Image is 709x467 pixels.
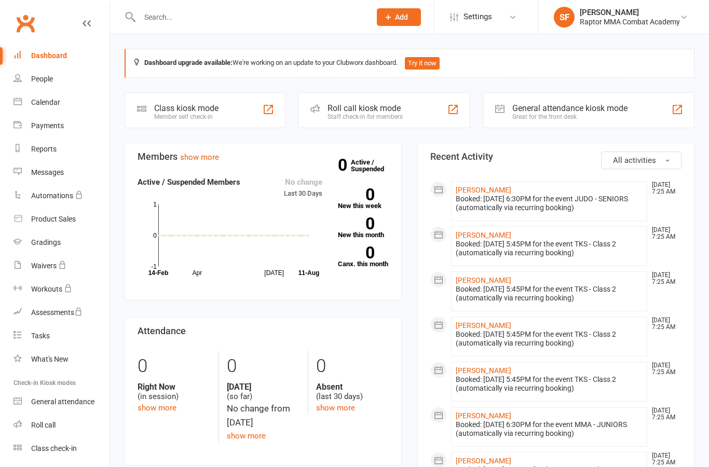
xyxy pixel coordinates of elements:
[31,51,67,60] div: Dashboard
[13,278,110,301] a: Workouts
[31,355,69,363] div: What's New
[456,276,511,284] a: [PERSON_NAME]
[138,382,211,402] div: (in session)
[154,113,219,120] div: Member self check-in
[31,121,64,130] div: Payments
[13,208,110,231] a: Product Sales
[647,182,681,195] time: [DATE] 7:25 AM
[316,351,389,382] div: 0
[377,8,421,26] button: Add
[138,403,176,413] a: show more
[138,351,211,382] div: 0
[13,301,110,324] a: Assessments
[647,407,681,421] time: [DATE] 7:25 AM
[13,414,110,437] a: Roll call
[31,98,60,106] div: Calendar
[613,156,656,165] span: All activities
[31,191,73,200] div: Automations
[338,157,351,173] strong: 0
[456,231,511,239] a: [PERSON_NAME]
[227,382,299,392] strong: [DATE]
[405,57,440,70] button: Try it now
[13,67,110,91] a: People
[647,452,681,466] time: [DATE] 7:25 AM
[138,152,389,162] h3: Members
[338,245,374,260] strong: 0
[284,176,322,188] div: No change
[456,366,511,375] a: [PERSON_NAME]
[31,215,76,223] div: Product Sales
[328,113,403,120] div: Staff check-in for members
[138,382,211,392] strong: Right Now
[456,457,511,465] a: [PERSON_NAME]
[31,75,53,83] div: People
[456,330,643,348] div: Booked: [DATE] 5:45PM for the event TKS - Class 2 (automatically via recurring booking)
[138,326,389,336] h3: Attendance
[13,437,110,460] a: Class kiosk mode
[31,285,62,293] div: Workouts
[647,272,681,285] time: [DATE] 7:25 AM
[554,7,575,28] div: SF
[13,114,110,138] a: Payments
[456,285,643,303] div: Booked: [DATE] 5:45PM for the event TKS - Class 2 (automatically via recurring booking)
[351,151,397,180] a: 0Active / Suspended
[31,238,61,246] div: Gradings
[456,195,643,212] div: Booked: [DATE] 6:30PM for the event JUDO - SENIORS (automatically via recurring booking)
[456,186,511,194] a: [PERSON_NAME]
[13,254,110,278] a: Waivers
[137,10,363,24] input: Search...
[463,5,492,29] span: Settings
[284,176,322,199] div: Last 30 Days
[227,431,266,441] a: show more
[647,227,681,240] time: [DATE] 7:25 AM
[227,402,299,430] div: No change from [DATE]
[338,216,374,231] strong: 0
[316,403,355,413] a: show more
[13,44,110,67] a: Dashboard
[227,382,299,402] div: (so far)
[316,382,389,392] strong: Absent
[456,321,511,329] a: [PERSON_NAME]
[13,91,110,114] a: Calendar
[13,161,110,184] a: Messages
[601,152,681,169] button: All activities
[31,262,57,270] div: Waivers
[13,324,110,348] a: Tasks
[338,217,389,238] a: 0New this month
[31,397,94,406] div: General attendance
[31,168,64,176] div: Messages
[338,187,374,202] strong: 0
[580,17,680,26] div: Raptor MMA Combat Academy
[647,362,681,376] time: [DATE] 7:25 AM
[13,138,110,161] a: Reports
[456,375,643,393] div: Booked: [DATE] 5:45PM for the event TKS - Class 2 (automatically via recurring booking)
[13,390,110,414] a: General attendance kiosk mode
[328,103,403,113] div: Roll call kiosk mode
[138,177,240,187] strong: Active / Suspended Members
[180,153,219,162] a: show more
[512,103,628,113] div: General attendance kiosk mode
[647,317,681,331] time: [DATE] 7:25 AM
[12,10,38,36] a: Clubworx
[580,8,680,17] div: [PERSON_NAME]
[395,13,408,21] span: Add
[338,188,389,209] a: 0New this week
[456,420,643,438] div: Booked: [DATE] 6:30PM for the event MMA - JUNIORS (automatically via recurring booking)
[512,113,628,120] div: Great for the front desk
[125,49,694,78] div: We're working on an update to your Clubworx dashboard.
[31,145,57,153] div: Reports
[456,240,643,257] div: Booked: [DATE] 5:45PM for the event TKS - Class 2 (automatically via recurring booking)
[31,444,77,452] div: Class check-in
[31,421,56,429] div: Roll call
[430,152,681,162] h3: Recent Activity
[338,246,389,267] a: 0Canx. this month
[31,332,50,340] div: Tasks
[227,351,299,382] div: 0
[456,411,511,420] a: [PERSON_NAME]
[316,382,389,402] div: (last 30 days)
[31,308,83,317] div: Assessments
[13,231,110,254] a: Gradings
[13,184,110,208] a: Automations
[13,348,110,371] a: What's New
[144,59,233,66] strong: Dashboard upgrade available:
